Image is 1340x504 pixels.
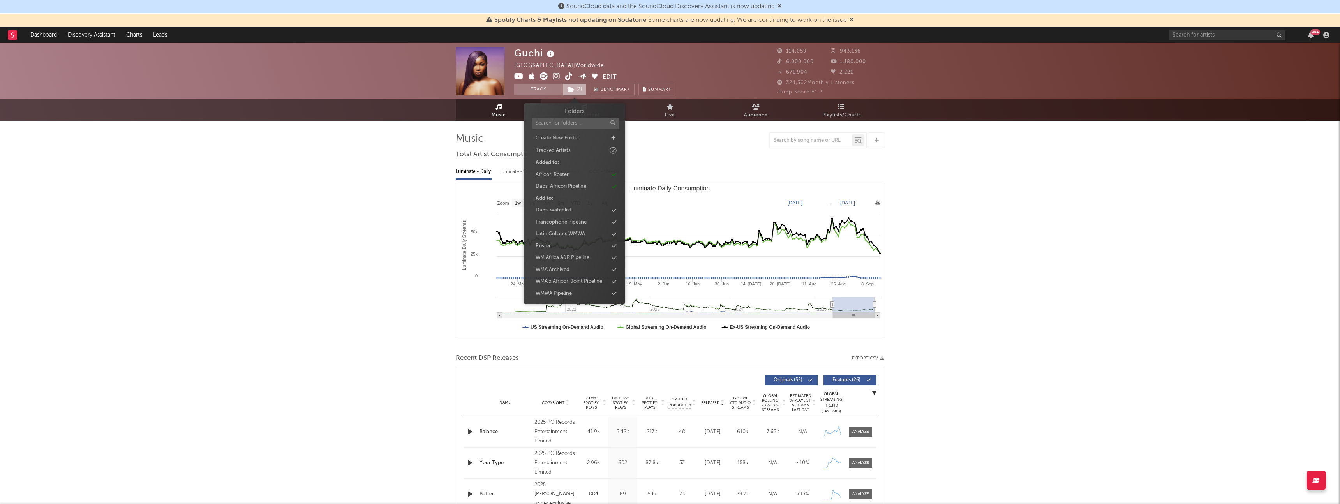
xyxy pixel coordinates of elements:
text: [DATE] [840,200,855,206]
a: Discovery Assistant [62,27,121,43]
text: US Streaming On-Demand Audio [531,324,603,330]
div: 602 [610,459,635,467]
span: Spotify Charts & Playlists not updating on Sodatone [494,17,646,23]
a: Charts [121,27,148,43]
div: 41.9k [581,428,606,436]
svg: Luminate Daily Consumption [456,182,884,338]
text: 25. Aug [831,282,845,286]
div: N/A [760,490,786,498]
span: Recent DSP Releases [456,354,519,363]
div: Daps' Africori Pipeline [536,183,586,190]
span: Features ( 26 ) [829,378,864,382]
div: 89 [610,490,635,498]
a: Playlists/Charts [799,99,884,121]
div: WM Africa A&R Pipeline [536,254,589,262]
span: : Some charts are now updating. We are continuing to work on the issue [494,17,847,23]
text: Luminate Daily Consumption [630,185,710,192]
span: 2,221 [831,70,853,75]
div: N/A [760,459,786,467]
div: 158k [730,459,756,467]
button: Export CSV [852,356,884,361]
span: Live [665,111,675,120]
div: >95% [790,490,816,498]
text: Zoom [497,201,509,206]
span: Last Day Spotify Plays [610,396,631,410]
text: Ex-US Streaming On-Demand Audio [730,324,810,330]
div: Guchi [514,47,556,60]
text: 11. Aug [802,282,816,286]
button: (2) [563,84,586,95]
div: 99 + [1310,29,1320,35]
text: → [827,200,832,206]
text: 8. Sep [861,282,874,286]
div: ~ 10 % [790,459,816,467]
a: Benchmark [590,84,635,95]
span: Estimated % Playlist Streams Last Day [790,393,811,412]
span: Dismiss [777,4,782,10]
span: 671,904 [777,70,808,75]
text: 19. May [627,282,642,286]
div: 23 [668,490,696,498]
div: Name [480,400,531,405]
div: 884 [581,490,606,498]
span: Audience [744,111,768,120]
span: Spotify Popularity [668,397,691,408]
span: Released [701,400,719,405]
text: Global Streaming On-Demand Audio [626,324,707,330]
text: 1w [515,201,521,206]
text: 30. Jun [715,282,729,286]
a: Leads [148,27,173,43]
span: Music [492,111,506,120]
span: Benchmark [601,85,630,95]
div: WMA Archived [536,266,569,274]
a: Better [480,490,531,498]
h3: Folders [565,107,585,116]
button: Features(26) [823,375,876,385]
div: 87.8k [639,459,665,467]
span: 1,180,000 [831,59,866,64]
a: Live [627,99,713,121]
div: 2025 PG Records Entertainment Limited [534,449,577,477]
text: 0 [475,273,478,278]
a: Balance [480,428,531,436]
div: 64k [639,490,665,498]
span: Copyright [542,400,564,405]
div: 217k [639,428,665,436]
div: [DATE] [700,459,726,467]
button: 99+ [1308,32,1314,38]
div: [GEOGRAPHIC_DATA] | Worldwide [514,61,613,70]
div: Latin Collab x WMWA [536,230,585,238]
span: Global Rolling 7D Audio Streams [760,393,781,412]
div: 33 [668,459,696,467]
div: 2.96k [581,459,606,467]
div: N/A [790,428,816,436]
text: 16. Jun [686,282,700,286]
input: Search by song name or URL [770,137,852,144]
div: Tracked Artists [536,147,571,155]
span: Total Artist Consumption [456,150,533,159]
div: Global Streaming Trend (Last 60D) [820,391,843,414]
div: [DATE] [700,428,726,436]
div: WMWA Pipeline [536,290,572,298]
text: [DATE] [788,200,802,206]
text: 14. [DATE] [741,282,761,286]
input: Search for artists [1169,30,1285,40]
span: 7 Day Spotify Plays [581,396,601,410]
span: ( 2 ) [563,84,586,95]
a: Engagement [541,99,627,121]
input: Search for folders... [532,118,619,129]
button: Edit [603,72,617,82]
div: Daps' watchlist [536,206,571,214]
text: 25k [471,252,478,256]
span: Originals ( 55 ) [770,378,806,382]
a: Dashboard [25,27,62,43]
span: Jump Score: 81.2 [777,90,822,95]
div: 610k [730,428,756,436]
div: 89.7k [730,490,756,498]
span: Summary [648,88,671,92]
span: ATD Spotify Plays [639,396,660,410]
div: Luminate - Daily [456,165,492,178]
span: 324,302 Monthly Listeners [777,80,855,85]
